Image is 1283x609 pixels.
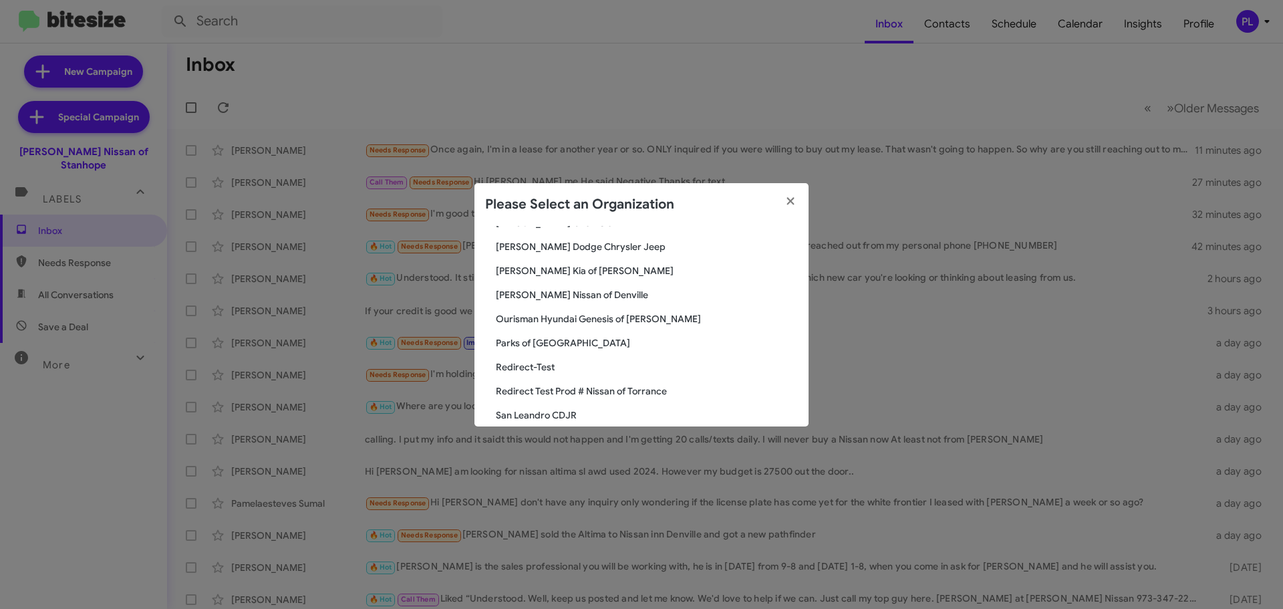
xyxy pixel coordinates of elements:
span: [PERSON_NAME] Nissan of Denville [496,288,798,301]
h2: Please Select an Organization [485,194,674,215]
span: Redirect-Test [496,360,798,374]
span: San Leandro CDJR [496,408,798,422]
span: Parks of [GEOGRAPHIC_DATA] [496,336,798,350]
span: [PERSON_NAME] Dodge Chrysler Jeep [496,240,798,253]
span: Redirect Test Prod # Nissan of Torrance [496,384,798,398]
span: Ourisman Hyundai Genesis of [PERSON_NAME] [496,312,798,326]
span: [PERSON_NAME] Kia of [PERSON_NAME] [496,264,798,277]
